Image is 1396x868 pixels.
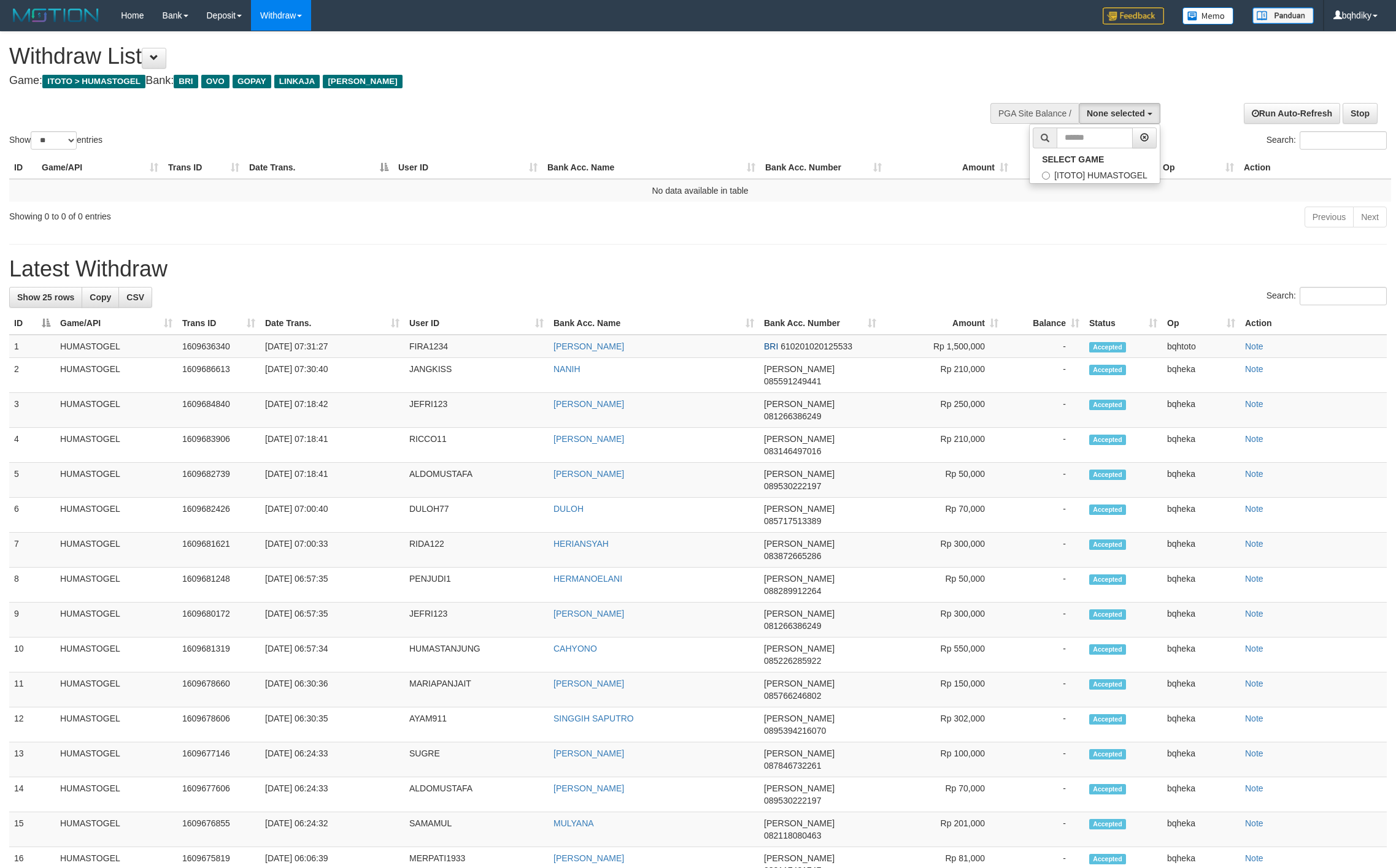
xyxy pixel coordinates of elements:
[177,312,260,335] th: Trans ID: activate to sort column ascending
[1343,103,1378,124] a: Stop
[1089,609,1126,620] span: Accepted
[1300,131,1387,150] input: Search:
[764,586,821,596] span: Copy 088289912264 to clipboard
[1089,714,1126,725] span: Accepted
[9,179,1391,202] td: No data available in table
[764,831,821,840] span: Copy 082118080463 to clipboard
[177,742,260,777] td: 1609677146
[1162,358,1240,393] td: bqheka
[9,742,55,777] td: 13
[1089,365,1126,375] span: Accepted
[55,638,177,672] td: HUMASTOGEL
[201,75,229,88] span: OVO
[881,742,1003,777] td: Rp 100,000
[1267,131,1387,150] label: Search:
[1245,341,1263,351] a: Note
[1245,714,1263,723] a: Note
[764,504,835,514] span: [PERSON_NAME]
[260,358,404,393] td: [DATE] 07:30:40
[1003,428,1084,463] td: -
[1245,644,1263,653] a: Note
[881,533,1003,568] td: Rp 300,000
[90,292,111,302] span: Copy
[9,777,55,812] td: 14
[174,75,198,88] span: BRI
[553,539,609,549] a: HERIANSYAH
[55,393,177,428] td: HUMASTOGEL
[881,568,1003,603] td: Rp 50,000
[404,335,549,358] td: FIRA1234
[37,156,163,179] th: Game/API: activate to sort column ascending
[887,156,1013,179] th: Amount: activate to sort column ascending
[553,364,580,374] a: NANIH
[764,446,821,456] span: Copy 083146497016 to clipboard
[55,777,177,812] td: HUMASTOGEL
[9,463,55,498] td: 5
[9,707,55,742] td: 12
[9,603,55,638] td: 9
[764,469,835,479] span: [PERSON_NAME]
[1162,393,1240,428] td: bqheka
[1162,777,1240,812] td: bqheka
[260,533,404,568] td: [DATE] 07:00:33
[177,777,260,812] td: 1609677606
[177,358,260,393] td: 1609686613
[553,853,624,863] a: [PERSON_NAME]
[233,75,271,88] span: GOPAY
[764,726,826,736] span: Copy 0895394216070 to clipboard
[553,504,584,514] a: DULOH
[42,75,145,88] span: ITOTO > HUMASTOGEL
[118,287,152,308] a: CSV
[1003,463,1084,498] td: -
[9,44,919,69] h1: Withdraw List
[404,312,549,335] th: User ID: activate to sort column ascending
[1162,707,1240,742] td: bqheka
[764,783,835,793] span: [PERSON_NAME]
[549,312,759,335] th: Bank Acc. Name: activate to sort column ascending
[1162,312,1240,335] th: Op: activate to sort column ascending
[1089,342,1126,352] span: Accepted
[1089,504,1126,515] span: Accepted
[244,156,393,179] th: Date Trans.: activate to sort column descending
[1079,103,1160,124] button: None selected
[1300,287,1387,305] input: Search:
[553,574,622,584] a: HERMANOELANI
[1089,470,1126,480] span: Accepted
[1003,672,1084,707] td: -
[1003,312,1084,335] th: Balance: activate to sort column ascending
[55,672,177,707] td: HUMASTOGEL
[1003,777,1084,812] td: -
[323,75,402,88] span: [PERSON_NAME]
[1245,574,1263,584] a: Note
[55,335,177,358] td: HUMASTOGEL
[1030,151,1160,167] a: SELECT GAME
[1089,784,1126,794] span: Accepted
[881,335,1003,358] td: Rp 1,500,000
[404,638,549,672] td: HUMASTANJUNG
[177,812,260,847] td: 1609676855
[1245,434,1263,444] a: Note
[9,156,37,179] th: ID
[177,428,260,463] td: 1609683906
[9,533,55,568] td: 7
[764,574,835,584] span: [PERSON_NAME]
[1089,400,1126,410] span: Accepted
[1239,156,1391,179] th: Action
[55,742,177,777] td: HUMASTOGEL
[260,638,404,672] td: [DATE] 06:57:34
[404,742,549,777] td: SUGRE
[1042,154,1104,164] b: SELECT GAME
[759,312,881,335] th: Bank Acc. Number: activate to sort column ascending
[553,434,624,444] a: [PERSON_NAME]
[764,761,821,771] span: Copy 087846732261 to clipboard
[881,312,1003,335] th: Amount: activate to sort column ascending
[764,399,835,409] span: [PERSON_NAME]
[553,609,624,619] a: [PERSON_NAME]
[764,714,835,723] span: [PERSON_NAME]
[1003,533,1084,568] td: -
[55,463,177,498] td: HUMASTOGEL
[126,292,144,302] span: CSV
[55,812,177,847] td: HUMASTOGEL
[260,742,404,777] td: [DATE] 06:24:33
[1162,812,1240,847] td: bqheka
